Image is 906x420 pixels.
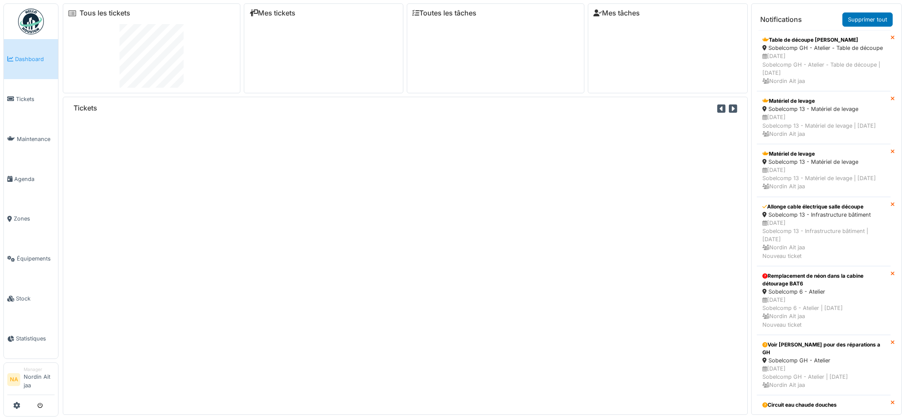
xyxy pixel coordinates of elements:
span: Dashboard [15,55,55,63]
div: Allonge cable électrique salle découpe [762,203,885,211]
a: Tous les tickets [80,9,130,17]
a: Mes tâches [593,9,640,17]
li: Nordin Ait jaa [24,366,55,393]
div: Remplacement de néon dans la cabine détourage BAT6 [762,272,885,288]
li: NA [7,373,20,386]
span: Stock [16,294,55,303]
div: [DATE] Sobelcomp GH - Atelier | [DATE] Nordin Ait jaa [762,365,885,389]
a: Tickets [4,79,58,119]
div: Sobelcomp 6 - Atelier [762,288,885,296]
div: [DATE] Sobelcomp GH - Atelier - Table de découpe | [DATE] Nordin Ait jaa [762,52,885,85]
a: Statistiques [4,319,58,359]
div: Manager [24,366,55,373]
span: Statistiques [16,334,55,343]
span: Tickets [16,95,55,103]
h6: Tickets [74,104,97,112]
div: Sobelcomp 13 - Infrastructure bâtiment [762,211,885,219]
div: Sobelcomp GH - Atelier - Table de découpe [762,44,885,52]
div: Sobelcomp GH - Atelier [762,356,885,365]
div: [DATE] Sobelcomp 13 - Matériel de levage | [DATE] Nordin Ait jaa [762,166,885,191]
a: Matériel de levage Sobelcomp 13 - Matériel de levage [DATE]Sobelcomp 13 - Matériel de levage | [D... [757,144,891,197]
span: Équipements [17,254,55,263]
a: Mes tickets [249,9,295,17]
a: Équipements [4,239,58,279]
a: Maintenance [4,119,58,159]
a: Zones [4,199,58,239]
a: Dashboard [4,39,58,79]
a: Matériel de levage Sobelcomp 13 - Matériel de levage [DATE]Sobelcomp 13 - Matériel de levage | [D... [757,91,891,144]
div: [DATE] Sobelcomp 13 - Infrastructure bâtiment | [DATE] Nordin Ait jaa Nouveau ticket [762,219,885,260]
span: Agenda [14,175,55,183]
div: Table de découpe [PERSON_NAME] [762,36,885,44]
a: Agenda [4,159,58,199]
a: Allonge cable électrique salle découpe Sobelcomp 13 - Infrastructure bâtiment [DATE]Sobelcomp 13 ... [757,197,891,266]
a: Stock [4,279,58,319]
div: Matériel de levage [762,150,885,158]
div: Voir [PERSON_NAME] pour des réparations a GH [762,341,885,356]
img: Badge_color-CXgf-gQk.svg [18,9,44,34]
a: Remplacement de néon dans la cabine détourage BAT6 Sobelcomp 6 - Atelier [DATE]Sobelcomp 6 - Atel... [757,266,891,335]
div: Circuit eau chaude douches [762,401,885,409]
a: Voir [PERSON_NAME] pour des réparations a GH Sobelcomp GH - Atelier [DATE]Sobelcomp GH - Atelier ... [757,335,891,395]
div: Sobelcomp 13 - Matériel de levage [762,105,885,113]
div: [DATE] Sobelcomp 13 - Matériel de levage | [DATE] Nordin Ait jaa [762,113,885,138]
div: [DATE] Sobelcomp 6 - Atelier | [DATE] Nordin Ait jaa Nouveau ticket [762,296,885,329]
span: Zones [14,215,55,223]
div: Sobelcomp 13 - Matériel de levage [762,158,885,166]
span: Maintenance [17,135,55,143]
a: Table de découpe [PERSON_NAME] Sobelcomp GH - Atelier - Table de découpe [DATE]Sobelcomp GH - Ate... [757,30,891,91]
div: Matériel de levage [762,97,885,105]
h6: Notifications [760,15,802,24]
a: Toutes les tâches [412,9,476,17]
a: Supprimer tout [842,12,893,27]
a: NA ManagerNordin Ait jaa [7,366,55,395]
